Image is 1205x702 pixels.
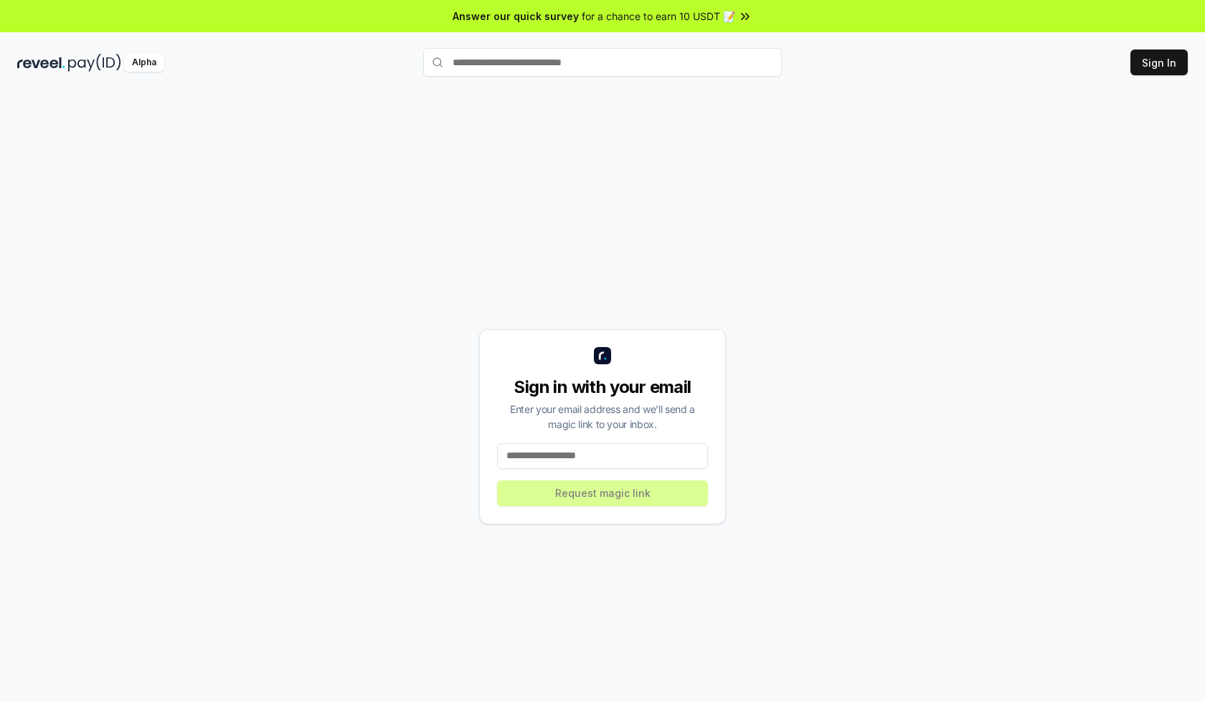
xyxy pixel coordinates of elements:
[497,376,708,399] div: Sign in with your email
[124,54,164,72] div: Alpha
[17,54,65,72] img: reveel_dark
[453,9,579,24] span: Answer our quick survey
[68,54,121,72] img: pay_id
[594,347,611,364] img: logo_small
[582,9,735,24] span: for a chance to earn 10 USDT 📝
[497,402,708,432] div: Enter your email address and we’ll send a magic link to your inbox.
[1130,49,1188,75] button: Sign In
